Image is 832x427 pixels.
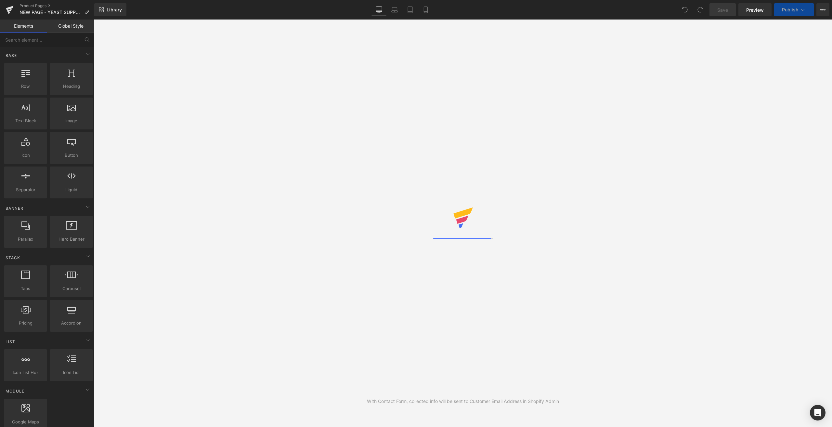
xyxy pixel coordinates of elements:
[402,3,418,16] a: Tablet
[6,236,45,243] span: Parallax
[6,152,45,159] span: Icon
[738,3,772,16] a: Preview
[52,83,91,90] span: Heading
[6,285,45,292] span: Tabs
[6,369,45,376] span: Icon List Hoz
[387,3,402,16] a: Laptop
[19,3,94,8] a: Product Pages
[810,405,825,420] div: Open Intercom Messenger
[52,236,91,243] span: Hero Banner
[52,117,91,124] span: Image
[6,83,45,90] span: Row
[52,369,91,376] span: Icon List
[94,3,126,16] a: New Library
[746,7,764,13] span: Preview
[774,3,814,16] button: Publish
[52,152,91,159] span: Button
[5,339,16,345] span: List
[47,20,94,33] a: Global Style
[107,7,122,13] span: Library
[816,3,829,16] button: More
[678,3,691,16] button: Undo
[5,52,18,59] span: Base
[371,3,387,16] a: Desktop
[694,3,707,16] button: Redo
[6,186,45,193] span: Separator
[367,398,559,405] div: With Contact Form, collected info will be sent to Customer Email Address in Shopify Admin
[717,7,728,13] span: Save
[52,320,91,327] span: Accordion
[418,3,434,16] a: Mobile
[6,117,45,124] span: Text Block
[6,419,45,425] span: Google Maps
[5,205,24,211] span: Banner
[5,388,25,394] span: Module
[6,320,45,327] span: Pricing
[5,255,21,261] span: Stack
[19,10,82,15] span: NEW PAGE - YEAST SUPPORT
[52,285,91,292] span: Carousel
[52,186,91,193] span: Liquid
[782,7,798,12] span: Publish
